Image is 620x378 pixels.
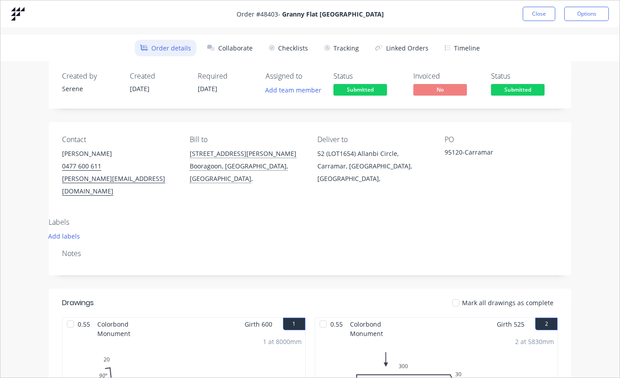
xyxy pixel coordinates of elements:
[62,135,175,144] div: Contact
[62,147,175,197] div: [PERSON_NAME]0477 600 611[PERSON_NAME][EMAIL_ADDRESS][DOMAIN_NAME]
[317,135,431,144] div: Deliver to
[319,40,364,56] button: Tracking
[135,40,196,56] button: Order details
[564,7,609,21] button: Options
[261,84,326,96] button: Add team member
[190,160,303,185] div: ,
[370,40,434,56] button: Linked Orders
[11,7,25,21] img: Factory
[491,72,558,80] div: Status
[62,72,116,80] div: Created by
[333,84,387,95] span: Submitted
[491,84,545,95] span: Submitted
[445,135,558,144] div: PO
[44,230,85,242] button: Add labels
[333,72,387,80] div: Status
[497,318,524,331] span: Girth 525
[202,40,258,56] button: Collaborate
[62,147,175,160] div: [PERSON_NAME]
[245,318,272,331] span: Girth 600
[263,40,313,56] button: Checklists
[49,218,258,227] div: Labels
[413,72,480,80] div: Invoiced
[439,40,485,56] button: Timeline
[62,249,558,258] div: Notes
[74,318,94,333] span: 0.55
[462,298,553,307] span: Mark all drawings as complete
[445,147,556,160] div: 95120-Carramar
[282,10,384,18] strong: Granny Flat [GEOGRAPHIC_DATA]
[198,72,251,80] div: Required
[266,72,319,80] div: Assigned to
[130,72,183,80] div: Created
[190,135,303,144] div: Bill to
[346,318,409,333] span: Colorbond Monument
[317,147,431,185] div: 52 (LOT1654) Allanbi Circle,Carramar, [GEOGRAPHIC_DATA], [GEOGRAPHIC_DATA],
[523,7,555,21] button: Close
[491,84,545,97] button: Submitted
[190,147,303,185] div: [STREET_ADDRESS][PERSON_NAME]Booragoon, [GEOGRAPHIC_DATA], [GEOGRAPHIC_DATA],
[62,84,116,93] div: Serene
[266,84,326,96] button: Add team member
[317,160,431,185] div: Carramar, [GEOGRAPHIC_DATA], [GEOGRAPHIC_DATA],
[535,318,558,330] button: 2
[413,84,467,95] span: No
[327,318,346,333] span: 0.55
[198,84,217,93] span: [DATE]
[283,318,305,330] button: 1
[263,337,302,346] div: 1 at 8000mm
[333,84,387,97] button: Submitted
[515,337,554,346] div: 2 at 5830mm
[94,318,156,333] span: Colorbond Monument
[130,84,150,93] span: [DATE]
[317,147,431,160] div: 52 (LOT1654) Allanbi Circle,
[62,298,94,308] div: Drawings
[237,9,384,19] span: Order # 48403 -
